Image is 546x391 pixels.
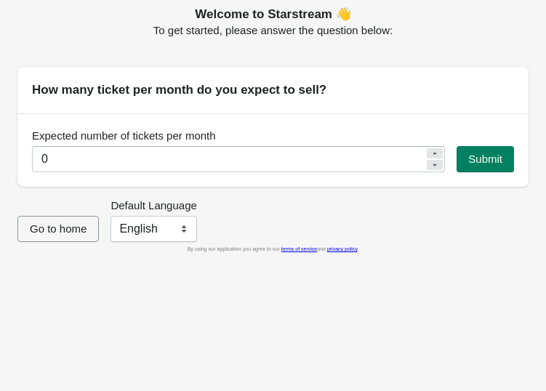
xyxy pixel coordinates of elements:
button: Go to home [17,216,99,242]
div: To get started, please answer the question below: [17,6,529,38]
label: Default Language [111,198,196,213]
a: Go to home [17,222,99,235]
a: privacy policy [327,246,358,251]
h2: Welcome to Starstream 👋 [17,6,529,23]
span: Submit [468,153,502,165]
span: Go to home [30,223,87,235]
div: By using our application you agree to our and . [17,242,529,257]
a: terms of service [281,246,317,251]
button: Submit [457,146,514,172]
h2: How many ticket per month do you expect to sell? [32,81,514,99]
label: Expected number of tickets per month [32,129,216,143]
